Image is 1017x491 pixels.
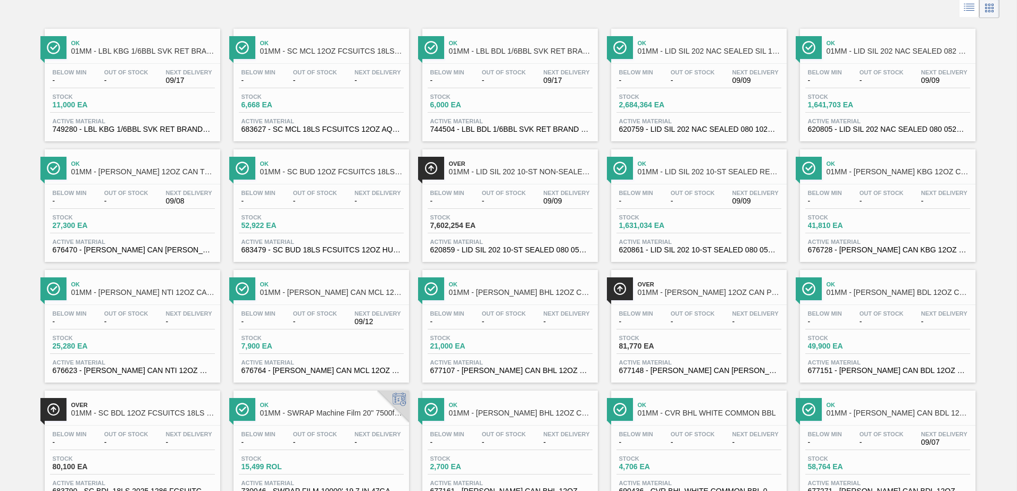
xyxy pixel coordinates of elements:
[430,118,590,124] span: Active Material
[430,94,505,100] span: Stock
[808,77,842,84] span: -
[544,431,590,437] span: Next Delivery
[260,160,404,167] span: Ok
[53,367,212,375] span: 676623 - CARR CAN NTI 12OZ CAN PK 15/12 CAN 0123
[544,310,590,317] span: Next Delivery
[638,402,781,408] span: Ok
[619,318,653,326] span: -
[619,431,653,437] span: Below Min
[921,431,968,437] span: Next Delivery
[53,69,87,75] span: Below Min
[166,197,212,205] span: 09/08
[671,77,715,84] span: -
[732,77,779,84] span: 09/09
[802,403,815,416] img: Ícone
[638,281,781,287] span: Over
[619,359,779,366] span: Active Material
[241,455,316,462] span: Stock
[53,222,127,230] span: 27,300 EA
[293,197,337,205] span: -
[732,69,779,75] span: Next Delivery
[104,77,148,84] span: -
[355,77,401,84] span: -
[544,77,590,84] span: 09/17
[449,402,593,408] span: Ok
[293,318,337,326] span: -
[355,438,401,446] span: -
[37,262,226,383] a: ÍconeOk01MM - [PERSON_NAME] NTI 12OZ CAN 15/12 CAN PKBelow Min-Out Of Stock-Next Delivery-Stock25...
[808,197,842,205] span: -
[53,101,127,109] span: 11,000 EA
[671,190,715,196] span: Out Of Stock
[827,168,970,176] span: 01MM - CARR KBG 12OZ CAN CAN PK 12/12 CAN
[71,47,215,55] span: 01MM - LBL KBG 1/6BBL SVK RET BRAND PPS #4
[827,281,970,287] span: Ok
[166,431,212,437] span: Next Delivery
[236,41,249,54] img: Ícone
[860,310,904,317] span: Out Of Stock
[732,197,779,205] span: 09/09
[792,262,981,383] a: ÍconeOk01MM - [PERSON_NAME] BDL 12OZ CAN TWNSTK 30/12 CAN-AqueousBelow Min-Out Of Stock-Next Deli...
[53,190,87,196] span: Below Min
[430,101,505,109] span: 6,000 EA
[53,318,87,326] span: -
[619,118,779,124] span: Active Material
[860,77,904,84] span: -
[449,40,593,46] span: Ok
[808,246,968,254] span: 676728 - CARR CAN KBG 12OZ CAN PK 12/12 CAN 0723
[71,281,215,287] span: Ok
[449,168,593,176] span: 01MM - LID SIL 202 10-ST NON-SEALED 088 0824 SI
[808,480,968,486] span: Active Material
[732,310,779,317] span: Next Delivery
[241,77,276,84] span: -
[71,160,215,167] span: Ok
[544,197,590,205] span: 09/09
[827,409,970,417] span: 01MM - CARR CAN BDL 12OZ PATRIOTS TWNSTK 30/12
[430,455,505,462] span: Stock
[430,342,505,350] span: 21,000 EA
[430,246,590,254] span: 620859 - LID SIL 202 10-ST SEALED 080 0523 SIL 06
[104,69,148,75] span: Out Of Stock
[619,214,694,221] span: Stock
[827,47,970,55] span: 01MM - LID SIL 202 NAC SEALED 082 0521 RED DIE
[808,463,882,471] span: 58,764 EA
[638,289,781,297] span: 01MM - CARR BUD 12OZ CAN PK 12/12 MILITARY PROMO
[260,168,404,176] span: 01MM - SC BUD 12OZ FCSUITCS 18LS AQUEOUS COATING
[430,125,590,133] span: 744504 - LBL BDL 1/6BBL SVK RET BRAND PPS 1215 #4
[53,118,212,124] span: Active Material
[671,438,715,446] span: -
[430,239,590,245] span: Active Material
[414,262,603,383] a: ÍconeOk01MM - [PERSON_NAME] BHL 12OZ CAN TWNSTK 30/12 CAN AQUEOUSBelow Min-Out Of Stock-Next Deli...
[619,310,653,317] span: Below Min
[808,125,968,133] span: 620805 - LID SIL 202 NAC SEALED 080 0522 RED DIE
[166,77,212,84] span: 09/17
[355,318,401,326] span: 09/12
[53,214,127,221] span: Stock
[355,310,401,317] span: Next Delivery
[236,162,249,175] img: Ícone
[619,69,653,75] span: Below Min
[619,438,653,446] span: -
[53,431,87,437] span: Below Min
[53,239,212,245] span: Active Material
[482,77,526,84] span: -
[293,310,337,317] span: Out Of Stock
[430,431,464,437] span: Below Min
[808,214,882,221] span: Stock
[104,431,148,437] span: Out Of Stock
[638,160,781,167] span: Ok
[544,318,590,326] span: -
[47,162,60,175] img: Ícone
[236,403,249,416] img: Ícone
[71,40,215,46] span: Ok
[482,69,526,75] span: Out Of Stock
[802,41,815,54] img: Ícone
[827,40,970,46] span: Ok
[619,246,779,254] span: 620861 - LID SIL 202 10-ST SEALED 080 0523 RED DI
[808,118,968,124] span: Active Material
[53,77,87,84] span: -
[619,335,694,341] span: Stock
[293,438,337,446] span: -
[226,141,414,262] a: ÍconeOk01MM - SC BUD 12OZ FCSUITCS 18LS AQUEOUS COATINGBelow Min-Out Of Stock-Next Delivery-Stock...
[53,455,127,462] span: Stock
